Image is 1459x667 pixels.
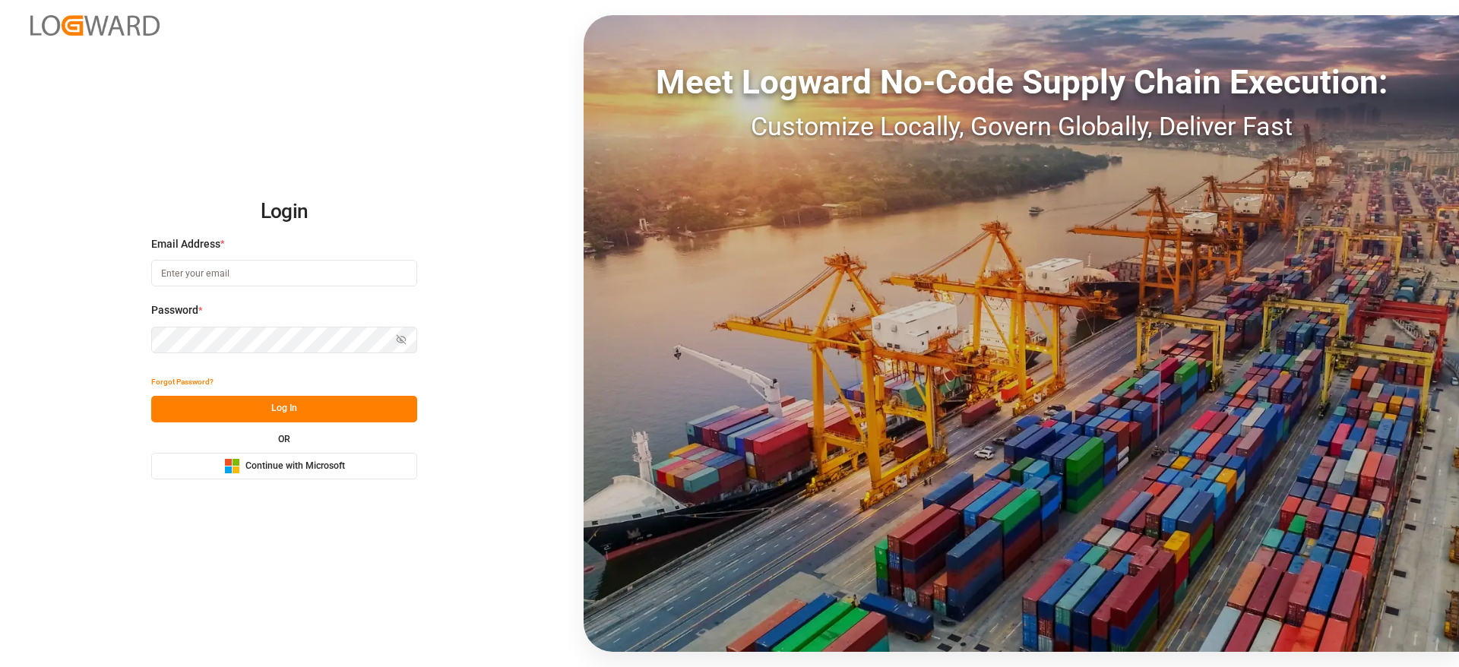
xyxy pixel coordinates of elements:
[151,453,417,479] button: Continue with Microsoft
[151,302,198,318] span: Password
[151,236,220,252] span: Email Address
[151,396,417,422] button: Log In
[245,460,345,473] span: Continue with Microsoft
[151,260,417,286] input: Enter your email
[278,435,290,444] small: OR
[584,57,1459,107] div: Meet Logward No-Code Supply Chain Execution:
[151,188,417,236] h2: Login
[30,15,160,36] img: Logward_new_orange.png
[151,369,214,396] button: Forgot Password?
[584,107,1459,146] div: Customize Locally, Govern Globally, Deliver Fast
